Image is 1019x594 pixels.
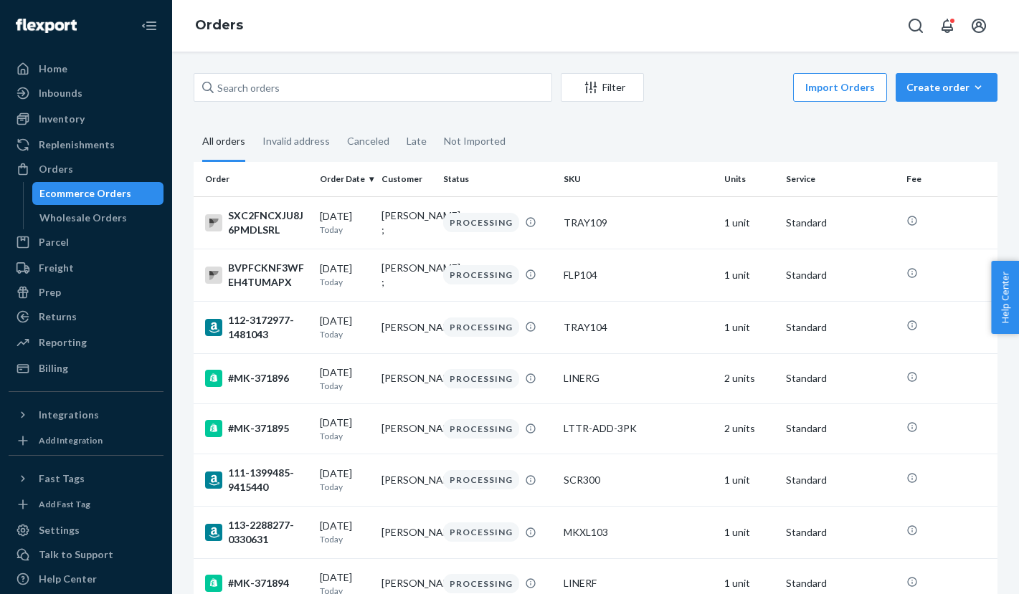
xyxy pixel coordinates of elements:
[376,196,437,249] td: [PERSON_NAME] ;
[9,305,163,328] a: Returns
[39,523,80,537] div: Settings
[786,268,895,282] p: Standard
[320,380,370,392] p: Today
[786,421,895,436] p: Standard
[965,11,993,40] button: Open account menu
[443,470,519,489] div: PROCESSING
[320,365,370,392] div: [DATE]
[205,575,308,592] div: #MK-371894
[9,496,163,513] a: Add Fast Tag
[793,73,887,102] button: Import Orders
[564,371,713,385] div: LINERG
[194,162,314,196] th: Order
[896,73,997,102] button: Create order
[786,371,895,385] p: Standard
[561,73,644,102] button: Filter
[320,328,370,340] p: Today
[262,123,330,160] div: Invalid address
[437,162,558,196] th: Status
[39,547,113,562] div: Talk to Support
[786,216,895,230] p: Standard
[320,224,370,236] p: Today
[320,481,370,493] p: Today
[205,209,308,237] div: SXC2FNCXJU8J6PMDLSRL
[564,216,713,230] div: TRAY109
[39,162,73,176] div: Orders
[376,353,437,403] td: [PERSON_NAME]
[719,162,780,196] th: Units
[376,249,437,301] td: [PERSON_NAME] ;
[39,310,77,324] div: Returns
[39,498,90,510] div: Add Fast Tag
[376,506,437,558] td: [PERSON_NAME]
[564,421,713,436] div: LTTR-ADD-3PK
[443,369,519,388] div: PROCESSING
[9,467,163,490] button: Fast Tags
[933,11,962,40] button: Open notifications
[9,133,163,156] a: Replenishments
[719,454,780,506] td: 1 unit
[205,261,308,289] div: BVPFCKNF3WFEH4TUMAPX
[39,572,97,586] div: Help Center
[443,317,519,337] div: PROCESSING
[564,525,713,540] div: MKXL103
[320,430,370,442] p: Today
[901,11,930,40] button: Open Search Box
[9,543,163,566] a: Talk to Support
[320,533,370,545] p: Today
[991,261,1019,334] button: Help Center
[184,5,255,47] ol: breadcrumbs
[376,301,437,353] td: [PERSON_NAME]
[719,301,780,353] td: 1 unit
[407,123,427,160] div: Late
[320,314,370,340] div: [DATE]
[205,518,308,547] div: 113-2288277-0330631
[786,473,895,487] p: Standard
[320,416,370,442] div: [DATE]
[9,158,163,181] a: Orders
[443,419,519,439] div: PROCESSING
[205,420,308,437] div: #MK-371895
[39,235,69,249] div: Parcel
[9,432,163,449] a: Add Integration
[561,80,643,95] div: Filter
[320,519,370,545] div: [DATE]
[564,268,713,282] div: FLP104
[719,506,780,558] td: 1 unit
[9,331,163,354] a: Reporting
[906,80,987,95] div: Create order
[443,213,519,232] div: PROCESSING
[39,138,115,152] div: Replenishments
[39,285,61,300] div: Prep
[786,320,895,335] p: Standard
[719,353,780,403] td: 2 units
[135,11,163,40] button: Close Navigation
[9,567,163,590] a: Help Center
[719,403,780,454] td: 2 units
[901,162,997,196] th: Fee
[9,107,163,130] a: Inventory
[9,281,163,304] a: Prep
[347,123,389,160] div: Canceled
[195,17,243,33] a: Orders
[9,57,163,80] a: Home
[443,522,519,542] div: PROCESSING
[719,249,780,301] td: 1 unit
[39,408,99,422] div: Integrations
[205,313,308,342] div: 112-3172977-1481043
[32,206,164,229] a: Wholesale Orders
[443,265,519,284] div: PROCESSING
[9,403,163,426] button: Integrations
[320,262,370,288] div: [DATE]
[9,519,163,542] a: Settings
[39,112,85,126] div: Inventory
[780,162,901,196] th: Service
[381,173,432,185] div: Customer
[39,434,103,446] div: Add Integration
[39,186,131,201] div: Ecommerce Orders
[314,162,376,196] th: Order Date
[444,123,506,160] div: Not Imported
[39,261,74,275] div: Freight
[786,525,895,540] p: Standard
[9,82,163,105] a: Inbounds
